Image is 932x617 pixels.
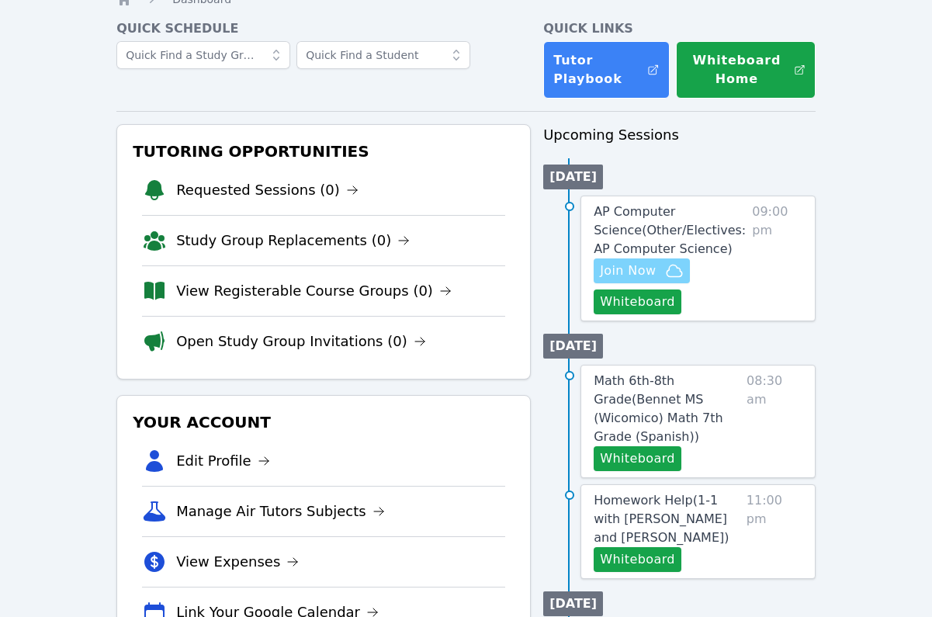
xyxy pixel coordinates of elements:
[543,41,670,99] a: Tutor Playbook
[594,289,681,314] button: Whiteboard
[176,331,426,352] a: Open Study Group Invitations (0)
[543,591,603,616] li: [DATE]
[676,41,816,99] button: Whiteboard Home
[594,373,722,444] span: Math 6th-8th Grade ( Bennet MS (Wicomico) Math 7th Grade (Spanish) )
[543,19,816,38] h4: Quick Links
[543,334,603,359] li: [DATE]
[594,204,746,256] span: AP Computer Science ( Other/Electives: AP Computer Science )
[594,547,681,572] button: Whiteboard
[594,446,681,471] button: Whiteboard
[116,41,290,69] input: Quick Find a Study Group
[176,551,299,573] a: View Expenses
[747,372,802,471] span: 08:30 am
[594,372,740,446] a: Math 6th-8th Grade(Bennet MS (Wicomico) Math 7th Grade (Spanish))
[296,41,470,69] input: Quick Find a Student
[594,203,746,258] a: AP Computer Science(Other/Electives: AP Computer Science)
[543,165,603,189] li: [DATE]
[747,491,802,572] span: 11:00 pm
[594,493,729,545] span: Homework Help ( 1-1 with [PERSON_NAME] and [PERSON_NAME] )
[130,137,518,165] h3: Tutoring Opportunities
[176,501,385,522] a: Manage Air Tutors Subjects
[176,179,359,201] a: Requested Sessions (0)
[176,230,410,251] a: Study Group Replacements (0)
[543,124,816,146] h3: Upcoming Sessions
[116,19,531,38] h4: Quick Schedule
[594,491,740,547] a: Homework Help(1-1 with [PERSON_NAME] and [PERSON_NAME])
[130,408,518,436] h3: Your Account
[594,258,690,283] button: Join Now
[752,203,802,314] span: 09:00 pm
[600,262,656,280] span: Join Now
[176,280,452,302] a: View Registerable Course Groups (0)
[176,450,270,472] a: Edit Profile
